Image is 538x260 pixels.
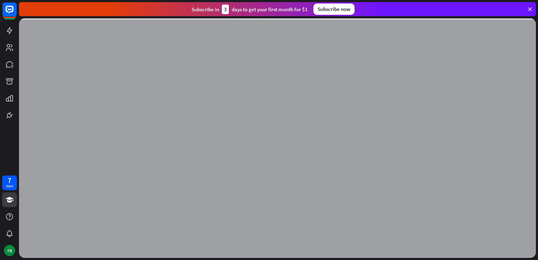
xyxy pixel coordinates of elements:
div: Subscribe in days to get your first month for $1 [192,5,308,14]
div: Subscribe now [313,4,355,15]
a: 7 days [2,175,17,190]
div: days [6,184,13,188]
div: FB [4,245,15,256]
div: 7 [8,177,11,184]
div: 3 [222,5,229,14]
